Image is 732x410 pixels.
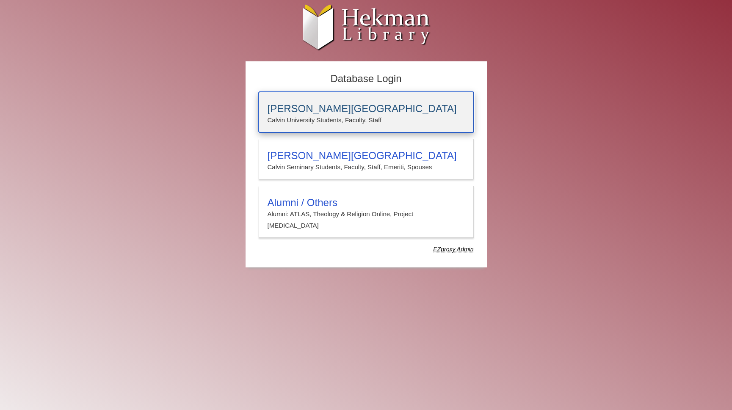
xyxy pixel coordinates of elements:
[433,246,473,253] dfn: Use Alumni login
[268,115,465,126] p: Calvin University Students, Faculty, Staff
[268,209,465,231] p: Alumni: ATLAS, Theology & Religion Online, Project [MEDICAL_DATA]
[268,197,465,231] summary: Alumni / OthersAlumni: ATLAS, Theology & Religion Online, Project [MEDICAL_DATA]
[268,150,465,162] h3: [PERSON_NAME][GEOGRAPHIC_DATA]
[268,197,465,209] h3: Alumni / Others
[259,92,474,132] a: [PERSON_NAME][GEOGRAPHIC_DATA]Calvin University Students, Faculty, Staff
[259,139,474,179] a: [PERSON_NAME][GEOGRAPHIC_DATA]Calvin Seminary Students, Faculty, Staff, Emeriti, Spouses
[268,103,465,115] h3: [PERSON_NAME][GEOGRAPHIC_DATA]
[254,70,478,88] h2: Database Login
[268,162,465,173] p: Calvin Seminary Students, Faculty, Staff, Emeriti, Spouses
